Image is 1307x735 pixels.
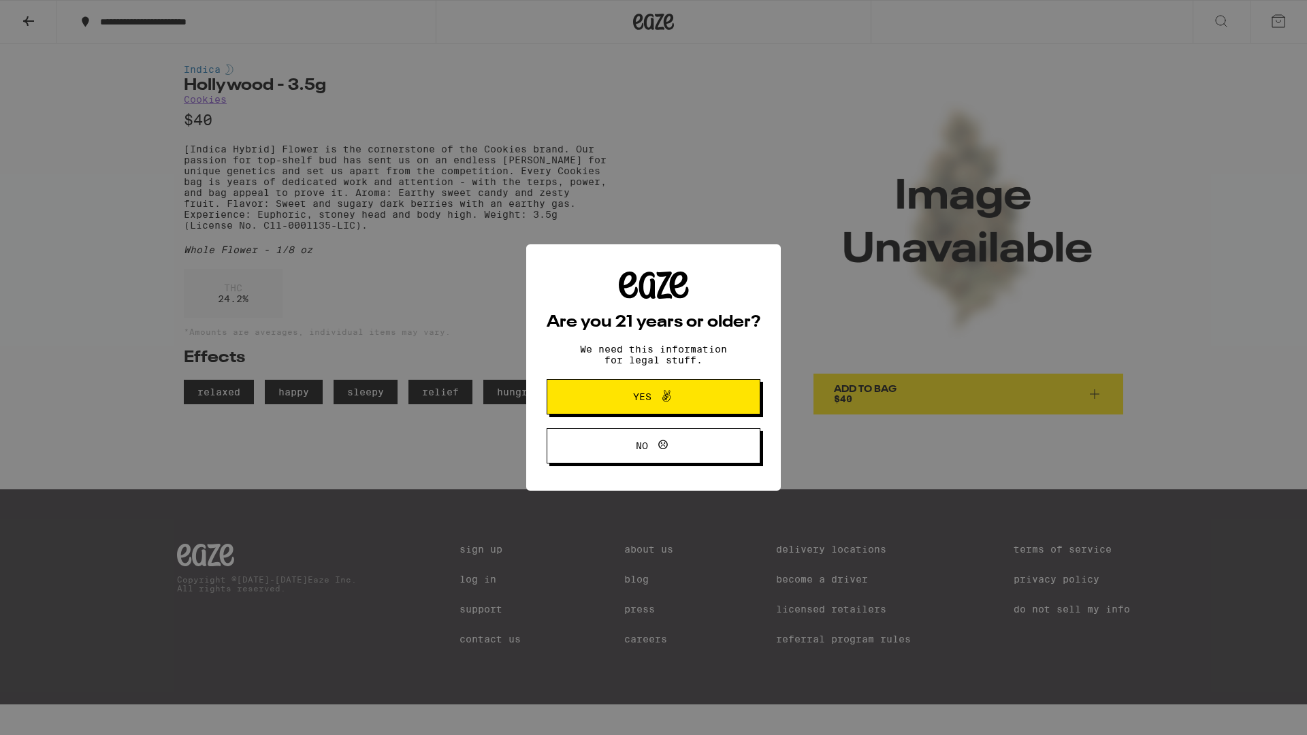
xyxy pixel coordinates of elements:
[547,379,760,414] button: Yes
[547,314,760,331] h2: Are you 21 years or older?
[568,344,739,365] p: We need this information for legal stuff.
[547,428,760,463] button: No
[633,392,651,402] span: Yes
[636,441,648,451] span: No
[1222,694,1293,728] iframe: Opens a widget where you can find more information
